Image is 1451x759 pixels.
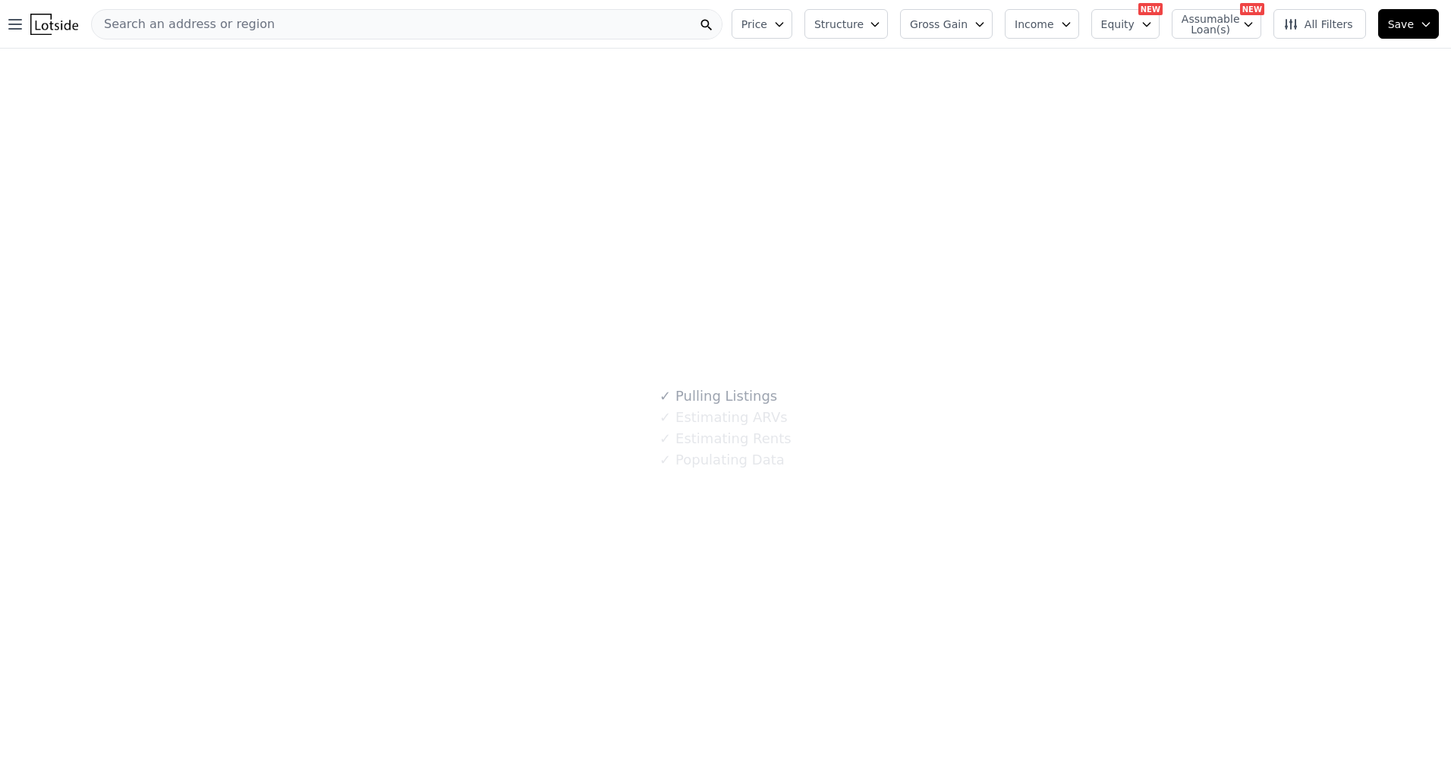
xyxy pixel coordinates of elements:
span: Assumable Loan(s) [1182,14,1230,35]
span: Equity [1101,17,1135,32]
span: Income [1015,17,1054,32]
div: Pulling Listings [659,386,777,407]
div: Estimating ARVs [659,407,787,428]
button: Assumable Loan(s) [1172,9,1261,39]
span: ✓ [659,431,671,446]
button: Equity [1091,9,1160,39]
div: Populating Data [659,449,784,471]
span: Search an address or region [92,15,275,33]
button: Save [1378,9,1439,39]
span: Gross Gain [910,17,968,32]
span: ✓ [659,410,671,425]
button: Income [1005,9,1079,39]
div: NEW [1138,3,1163,15]
span: Structure [814,17,863,32]
button: Price [732,9,792,39]
button: Structure [804,9,888,39]
span: ✓ [659,389,671,404]
div: NEW [1240,3,1264,15]
img: Lotside [30,14,78,35]
button: Gross Gain [900,9,993,39]
span: All Filters [1283,17,1353,32]
span: Price [741,17,767,32]
span: ✓ [659,452,671,468]
div: Estimating Rents [659,428,791,449]
span: Save [1388,17,1414,32]
button: All Filters [1273,9,1366,39]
